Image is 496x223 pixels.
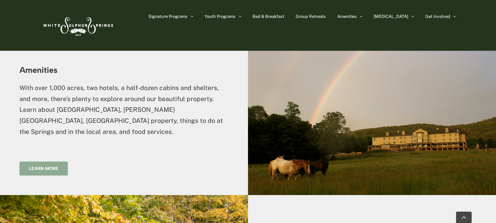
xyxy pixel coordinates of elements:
p: With over 1,000 acres, two hotels, a half-dozen cabins and shelters, and more, there’s plenty to ... [19,83,229,138]
span: Get Involved [425,14,450,19]
h3: Amenities [19,66,229,74]
span: Learn more [29,166,58,171]
span: Amenities [337,14,357,19]
a: Learn more [19,162,68,176]
span: Youth Programs [205,14,236,19]
span: Group Retreats [296,14,326,19]
img: White Sulphur Springs Logo [40,10,115,41]
span: [MEDICAL_DATA] [374,14,408,19]
span: Bed & Breakfast [253,14,284,19]
span: Signature Programs [148,14,188,19]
